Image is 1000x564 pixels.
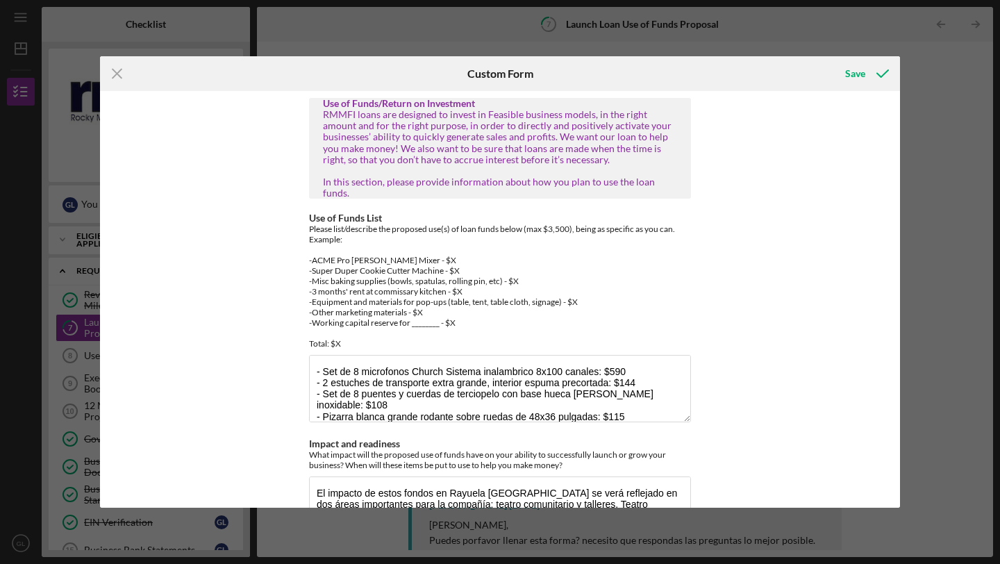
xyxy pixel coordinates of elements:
div: Use of Funds/Return on Investment [323,98,677,109]
h6: Custom Form [467,67,533,80]
textarea: - Set de 8 microfonos Church Sistema inalambrico 8x100 canales: $590 - 2 estuches de transporte e... [309,355,691,422]
textarea: El impacto de estos fondos en Rayuela [GEOGRAPHIC_DATA] se verá reflejado en dos áreas importante... [309,476,691,543]
label: Use of Funds List [309,212,382,224]
div: RMMFI loans are designed to invest in Feasible business models, in the right amount and for the r... [323,109,677,199]
div: What impact will the proposed use of funds have on your ability to successfully launch or grow yo... [309,449,691,470]
button: Save [831,60,900,88]
div: Please list/describe the proposed use(s) of loan funds below (max $3,500), being as specific as y... [309,224,691,349]
div: Save [845,60,865,88]
label: Impact and readiness [309,438,400,449]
